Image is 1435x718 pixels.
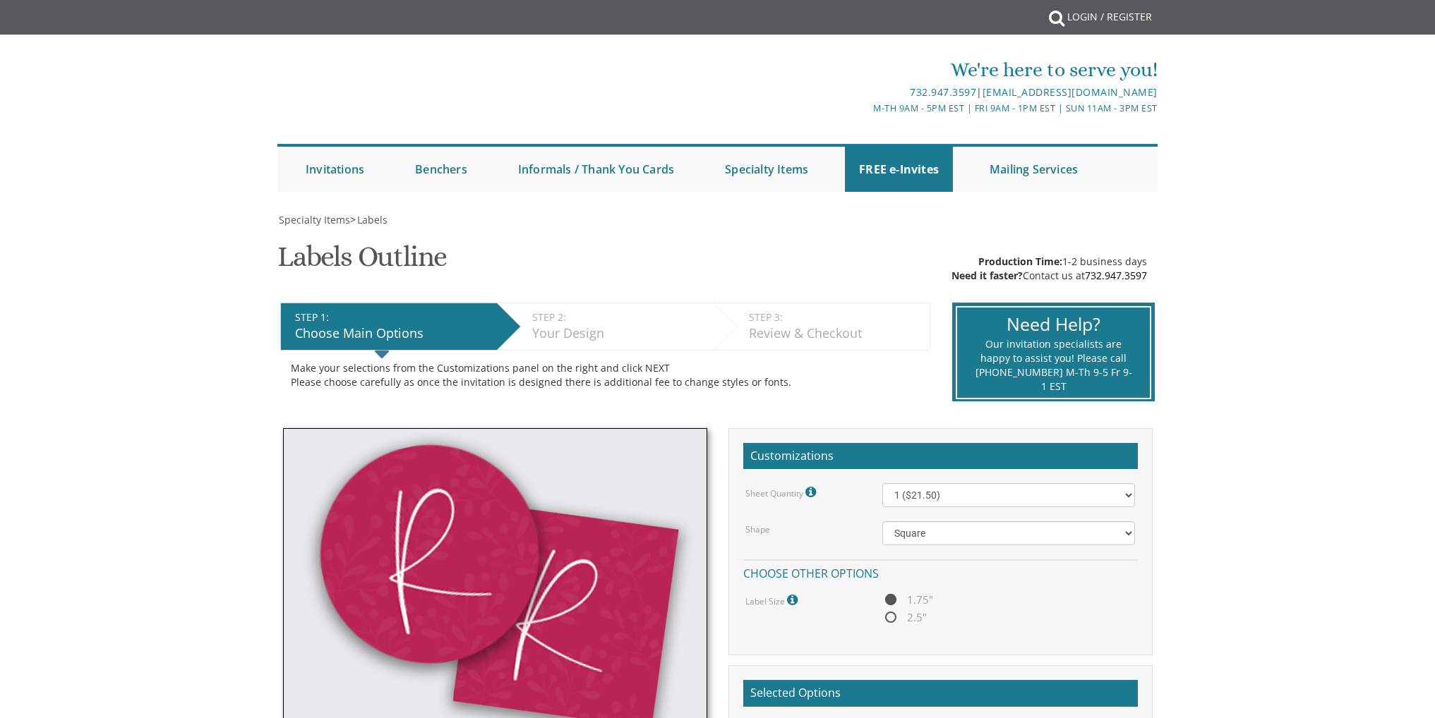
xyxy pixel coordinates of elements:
span: 1.75" [882,591,933,609]
span: Labels [357,213,388,226]
span: Need it faster? [951,269,1023,282]
a: Labels [356,213,388,226]
div: Make your selections from the Customizations panel on the right and click NEXT Please choose care... [291,361,920,389]
div: Need Help? [975,312,1132,337]
label: Sheet Quantity [745,483,819,501]
span: > [350,213,388,226]
div: STEP 2: [532,310,707,324]
div: M-Th 9am - 5pm EST | Fri 9am - 1pm EST | Sun 11am - 3pm EST [572,101,1158,116]
a: 732.947.3597 [910,85,976,99]
a: Specialty Items [711,147,822,192]
div: | [572,84,1158,101]
h1: Labels Outline [277,241,447,283]
h4: Choose other options [743,559,1138,584]
div: STEP 1: [295,310,490,324]
label: Label Size [745,591,801,609]
span: Production Time: [978,255,1062,268]
div: STEP 3: [749,310,923,324]
h2: Customizations [743,443,1138,470]
label: Shape [745,523,770,535]
a: [EMAIL_ADDRESS][DOMAIN_NAME] [983,85,1158,99]
a: Mailing Services [975,147,1092,192]
a: Informals / Thank You Cards [504,147,688,192]
div: We're here to serve you! [572,56,1158,84]
a: Benchers [401,147,481,192]
a: Invitations [292,147,378,192]
p: 1-2 business days Contact us at [951,255,1147,283]
span: Specialty Items [279,213,350,226]
div: Review & Checkout [749,324,923,343]
span: 2.5" [882,609,927,626]
a: 732.947.3597 [1085,269,1147,282]
div: Our invitation specialists are happy to assist you! Please call [PHONE_NUMBER] M-Th 9-5 Fr 9-1 EST [975,337,1132,394]
div: Your Design [532,324,707,343]
a: FREE e-Invites [845,147,953,192]
div: Choose Main Options [295,324,490,343]
a: Specialty Items [277,213,350,226]
h2: Selected Options [743,680,1138,707]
